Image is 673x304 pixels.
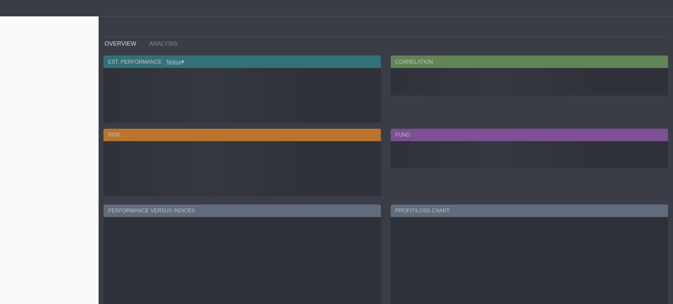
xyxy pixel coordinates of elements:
[100,37,144,50] a: OVERVIEW
[104,55,381,68] div: EST. PERFORMANCE
[104,129,381,141] div: RISK
[391,205,668,217] div: PROFIT/LOSS CHART
[104,205,381,217] div: PERFORMANCE VERSUS INDICES
[144,37,186,50] a: ANALYSIS
[162,58,184,66] div: Notice
[391,129,668,141] div: FUND
[162,59,181,65] a: Notice
[391,55,668,68] div: CORRELATION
